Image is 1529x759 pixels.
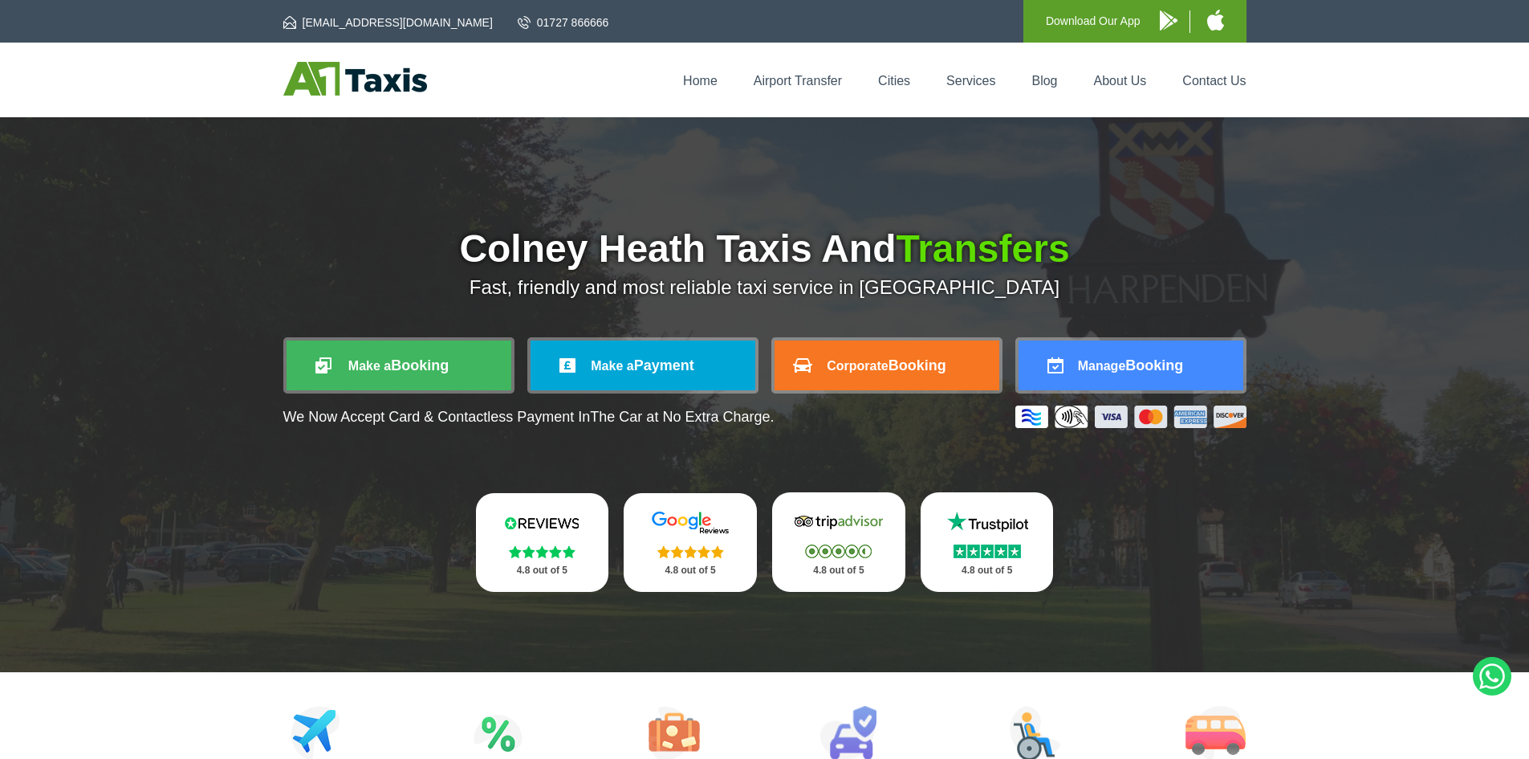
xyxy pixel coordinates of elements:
[921,492,1054,592] a: Trustpilot Stars 4.8 out of 5
[518,14,609,31] a: 01727 866666
[509,545,575,558] img: Stars
[590,409,774,425] span: The Car at No Extra Charge.
[1031,74,1057,88] a: Blog
[954,545,1021,558] img: Stars
[283,62,427,96] img: A1 Taxis St Albans LTD
[641,561,739,581] p: 4.8 out of 5
[896,227,1069,270] span: Transfers
[1207,10,1224,31] img: A1 Taxis iPhone App
[476,493,609,592] a: Reviews.io Stars 4.8 out of 5
[642,511,738,535] img: Google
[775,341,999,390] a: CorporateBooking
[939,510,1035,534] img: Trustpilot
[791,510,887,534] img: Tripadvisor
[683,74,718,88] a: Home
[754,74,842,88] a: Airport Transfer
[1015,406,1246,428] img: Credit And Debit Cards
[283,276,1246,299] p: Fast, friendly and most reliable taxi service in [GEOGRAPHIC_DATA]
[657,545,724,558] img: Stars
[805,545,872,558] img: Stars
[531,341,755,390] a: Make aPayment
[938,561,1036,581] p: 4.8 out of 5
[790,561,888,581] p: 4.8 out of 5
[283,409,775,426] p: We Now Accept Card & Contactless Payment In
[827,359,888,373] span: Corporate
[1160,10,1177,31] img: A1 Taxis Android App
[1046,11,1141,31] p: Download Our App
[946,74,995,88] a: Services
[624,493,757,592] a: Google Stars 4.8 out of 5
[1182,74,1246,88] a: Contact Us
[287,341,511,390] a: Make aBooking
[1094,74,1147,88] a: About Us
[283,230,1246,268] h1: Colney Heath Taxis And
[494,511,590,535] img: Reviews.io
[591,359,633,373] span: Make a
[1078,359,1126,373] span: Manage
[878,74,910,88] a: Cities
[348,359,391,373] span: Make a
[283,14,493,31] a: [EMAIL_ADDRESS][DOMAIN_NAME]
[1019,341,1243,390] a: ManageBooking
[494,561,592,581] p: 4.8 out of 5
[772,492,905,592] a: Tripadvisor Stars 4.8 out of 5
